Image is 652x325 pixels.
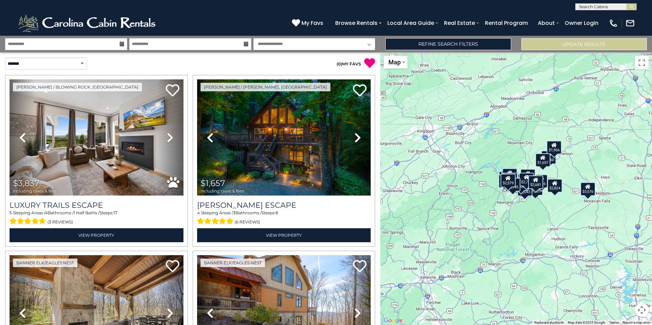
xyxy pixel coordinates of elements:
[201,178,225,188] span: $1,657
[609,321,619,324] a: Terms (opens in new tab)
[382,316,404,325] a: Open this area in Google Maps (opens a new window)
[500,174,515,187] div: $2,579
[197,210,200,215] span: 4
[623,321,650,324] a: Report a map error
[197,79,371,196] img: thumbnail_168627805.jpeg
[13,178,39,188] span: $3,837
[502,168,517,182] div: $1,173
[385,38,511,50] a: Refine Search Filters
[201,83,330,91] a: [PERSON_NAME] / [PERSON_NAME], [GEOGRAPHIC_DATA]
[233,210,236,215] span: 3
[353,259,367,274] a: Add to favorites
[535,153,550,167] div: $1,657
[13,259,77,267] a: Banner Elk/Eagles Nest
[197,228,371,242] a: View Property
[353,83,367,98] a: Add to favorites
[528,175,543,189] div: $2,681
[197,201,371,210] h3: Todd Escape
[541,151,556,164] div: $1,060
[338,61,341,66] span: 0
[337,61,342,66] span: ( )
[505,178,520,191] div: $7,195
[568,321,605,324] span: Map data ©2025 Google
[547,179,562,192] div: $2,824
[580,182,595,196] div: $3,576
[534,17,558,29] a: About
[503,173,518,186] div: $4,615
[166,259,179,274] a: Add to favorites
[10,228,183,242] a: View Property
[10,210,183,226] div: Sleeping Areas / Bathrooms / Sleeps:
[166,83,179,98] a: Add to favorites
[609,18,618,28] img: phone-regular-white.png
[292,19,325,28] a: My Favs
[561,17,602,29] a: Owner Login
[499,174,514,188] div: $2,275
[384,17,438,29] a: Local Area Guide
[517,183,532,196] div: $2,043
[235,218,260,227] span: (6 reviews)
[337,61,361,66] a: (0)MY FAVS
[384,56,407,68] button: Change map style
[74,210,100,215] span: 1 Half Baths /
[47,218,73,227] span: (3 reviews)
[625,18,635,28] img: mail-regular-white.png
[332,17,381,29] a: Browse Rentals
[534,320,564,325] button: Keyboard shortcuts
[13,189,57,193] span: including taxes & fees
[17,13,159,33] img: White-1-2.png
[502,168,517,182] div: $3,304
[481,17,531,29] a: Rental Program
[10,201,183,210] a: Luxury Trails Escape
[197,210,371,226] div: Sleeping Areas / Bathrooms / Sleeps:
[519,173,534,186] div: $2,724
[201,189,244,193] span: including taxes & fees
[301,19,323,27] span: My Favs
[382,316,404,325] img: Google
[114,210,117,215] span: 17
[45,210,48,215] span: 4
[441,17,478,29] a: Real Estate
[635,56,649,69] button: Toggle fullscreen view
[10,210,12,215] span: 5
[547,179,562,192] div: $3,837
[521,38,647,50] button: Update Results
[201,259,265,267] a: Banner Elk/Eagles Nest
[535,174,548,188] div: $816
[276,210,278,215] span: 8
[520,169,535,183] div: $3,054
[197,201,371,210] a: [PERSON_NAME] Escape
[10,79,183,196] img: thumbnail_168695581.jpeg
[546,141,561,154] div: $1,966
[13,83,142,91] a: [PERSON_NAME] / Blowing Rock, [GEOGRAPHIC_DATA]
[388,59,401,66] span: Map
[635,303,649,317] button: Map camera controls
